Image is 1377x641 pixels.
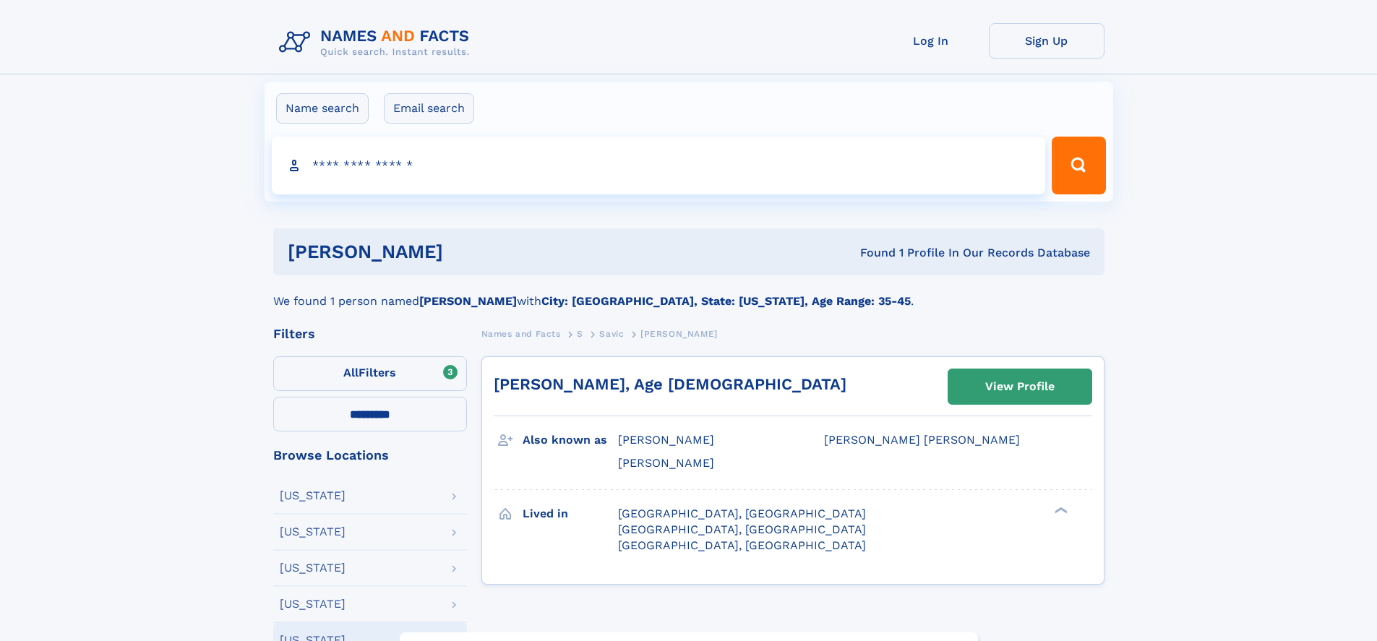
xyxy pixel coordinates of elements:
[618,538,866,552] span: [GEOGRAPHIC_DATA], [GEOGRAPHIC_DATA]
[577,324,583,343] a: S
[288,243,652,261] h1: [PERSON_NAME]
[599,329,624,339] span: Savic
[280,598,346,610] div: [US_STATE]
[419,294,517,308] b: [PERSON_NAME]
[384,93,474,124] label: Email search
[618,456,714,470] span: [PERSON_NAME]
[273,356,467,391] label: Filters
[824,433,1020,447] span: [PERSON_NAME] [PERSON_NAME]
[523,428,618,452] h3: Also known as
[273,23,481,62] img: Logo Names and Facts
[280,490,346,502] div: [US_STATE]
[280,562,346,574] div: [US_STATE]
[272,137,1046,194] input: search input
[989,23,1104,59] a: Sign Up
[599,324,624,343] a: Savic
[280,526,346,538] div: [US_STATE]
[273,449,467,462] div: Browse Locations
[985,370,1055,403] div: View Profile
[494,375,846,393] a: [PERSON_NAME], Age [DEMOGRAPHIC_DATA]
[948,369,1091,404] a: View Profile
[577,329,583,339] span: S
[541,294,911,308] b: City: [GEOGRAPHIC_DATA], State: [US_STATE], Age Range: 35-45
[618,522,866,536] span: [GEOGRAPHIC_DATA], [GEOGRAPHIC_DATA]
[481,324,561,343] a: Names and Facts
[618,507,866,520] span: [GEOGRAPHIC_DATA], [GEOGRAPHIC_DATA]
[1052,137,1105,194] button: Search Button
[873,23,989,59] a: Log In
[523,502,618,526] h3: Lived in
[1051,505,1068,515] div: ❯
[276,93,369,124] label: Name search
[651,245,1090,261] div: Found 1 Profile In Our Records Database
[618,433,714,447] span: [PERSON_NAME]
[273,275,1104,310] div: We found 1 person named with .
[640,329,718,339] span: [PERSON_NAME]
[273,327,467,340] div: Filters
[343,366,359,379] span: All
